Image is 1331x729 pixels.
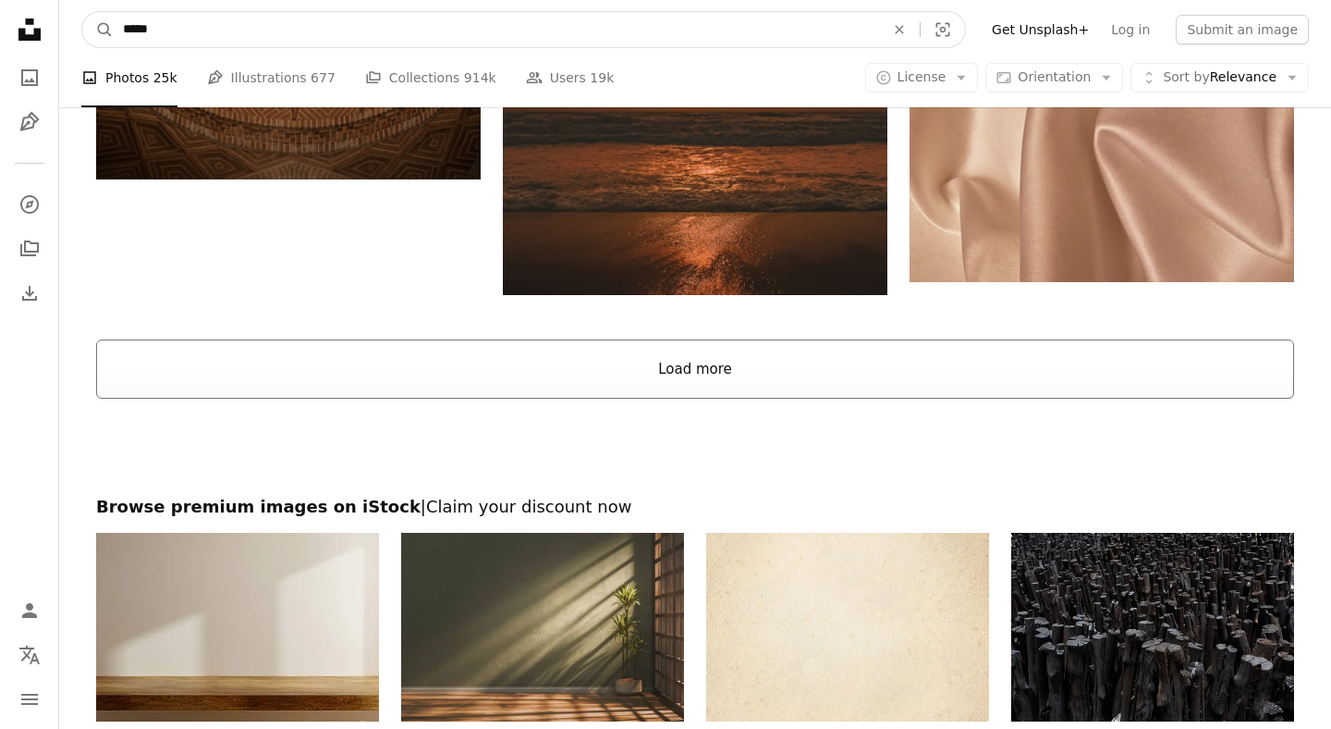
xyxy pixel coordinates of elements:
a: Collections 914k [365,48,496,107]
a: Log in / Sign up [11,592,48,629]
span: 19k [590,68,614,88]
button: Submit an image [1176,15,1309,44]
a: Users 19k [526,48,615,107]
span: Relevance [1163,68,1276,87]
img: A bunch of wood logs are piled up in a forest [1011,533,1294,722]
span: Sort by [1163,69,1209,84]
h2: Browse premium images on iStock [96,496,1294,518]
a: Get Unsplash+ [981,15,1100,44]
button: Orientation [985,63,1123,93]
img: Empty living room interior [401,533,684,722]
span: Orientation [1018,69,1091,84]
span: License [898,69,946,84]
button: Load more [96,340,1294,399]
img: Minimalist interior featuring a clean wooden shelf against a soft beige wall, illuminated by natu... [96,533,379,722]
span: 677 [311,68,336,88]
a: Explore [11,186,48,223]
a: Download History [11,275,48,312]
a: Collections [11,230,48,267]
span: 914k [464,68,496,88]
form: Find visuals sitewide [81,11,966,48]
span: | Claim your discount now [421,497,632,516]
a: Illustrations 677 [207,48,336,107]
button: Search Unsplash [82,12,114,47]
a: Illustrations [11,104,48,141]
img: Old paper textere [706,533,989,722]
button: Clear [879,12,920,47]
button: Language [11,636,48,673]
a: Photos [11,59,48,96]
button: Visual search [921,12,965,47]
button: License [865,63,979,93]
a: Home — Unsplash [11,11,48,52]
button: Sort byRelevance [1130,63,1309,93]
button: Menu [11,681,48,718]
a: Log in [1100,15,1161,44]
